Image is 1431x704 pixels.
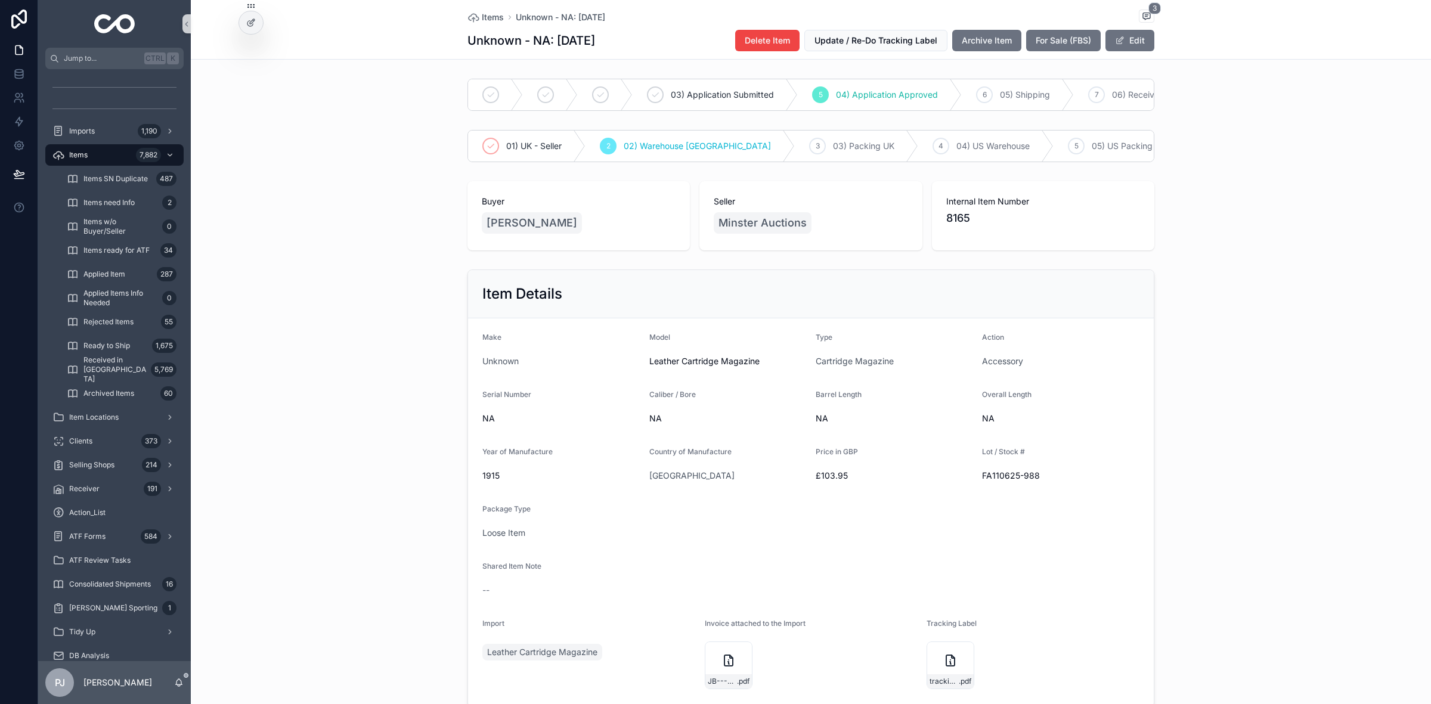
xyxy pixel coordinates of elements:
[141,529,161,544] div: 584
[482,527,525,539] span: Loose Item
[816,447,858,456] span: Price in GBP
[38,69,191,661] div: scrollable content
[1095,90,1099,100] span: 7
[482,196,676,207] span: Buyer
[649,470,735,482] a: [GEOGRAPHIC_DATA]
[714,212,811,234] a: Minster Auctions
[745,35,790,46] span: Delete Item
[714,196,907,207] span: Seller
[482,504,531,513] span: Package Type
[833,140,894,152] span: 03) Packing UK
[141,434,161,448] div: 373
[1036,35,1091,46] span: For Sale (FBS)
[162,291,176,305] div: 0
[160,243,176,258] div: 34
[64,54,140,63] span: Jump to...
[982,355,1023,367] a: Accessory
[69,651,109,660] span: DB Analysis
[83,217,157,236] span: Items w/o Buyer/Seller
[487,646,597,658] span: Leather Cartridge Magazine
[1026,30,1101,51] button: For Sale (FBS)
[482,390,531,399] span: Serial Number
[982,470,1139,482] span: FA110625-988
[60,383,184,404] a: Archived Items60
[1139,10,1154,24] button: 3
[516,11,605,23] a: Unknown - NA: [DATE]
[927,619,977,628] span: Tracking Label
[819,90,823,100] span: 5
[952,30,1021,51] button: Archive Item
[482,212,582,234] a: [PERSON_NAME]
[816,390,862,399] span: Barrel Length
[959,677,971,686] span: .pdf
[624,140,771,152] span: 02) Warehouse [GEOGRAPHIC_DATA]
[162,601,176,615] div: 1
[60,359,184,380] a: Received in [GEOGRAPHIC_DATA]5,769
[816,333,832,342] span: Type
[83,341,130,351] span: Ready to Ship
[69,413,119,422] span: Item Locations
[69,603,157,613] span: [PERSON_NAME] Sporting
[60,311,184,333] a: Rejected Items55
[649,390,696,399] span: Caliber / Bore
[482,333,501,342] span: Make
[814,35,937,46] span: Update / Re-Do Tracking Label
[705,619,806,628] span: Invoice attached to the Import
[467,11,504,23] a: Items
[1000,89,1050,101] span: 05) Shipping
[144,52,166,64] span: Ctrl
[1105,30,1154,51] button: Edit
[982,390,1032,399] span: Overall Length
[45,430,184,452] a: Clients373
[482,447,553,456] span: Year of Manufacture
[982,413,1139,424] span: NA
[69,150,88,160] span: Items
[55,675,65,690] span: PJ
[45,597,184,619] a: [PERSON_NAME] Sporting1
[162,577,176,591] div: 16
[482,284,562,303] h2: Item Details
[60,335,184,356] a: Ready to Ship1,675
[69,579,151,589] span: Consolidated Shipments
[938,141,943,151] span: 4
[136,148,161,162] div: 7,882
[60,240,184,261] a: Items ready for ATF34
[157,267,176,281] div: 287
[482,11,504,23] span: Items
[45,550,184,571] a: ATF Review Tasks
[45,48,184,69] button: Jump to...CtrlK
[816,355,894,367] span: Cartridge Magazine
[946,210,1140,227] span: 8165
[708,677,737,686] span: JB---Minster-Invoice
[649,447,732,456] span: Country of Manufacture
[956,140,1030,152] span: 04) US Warehouse
[60,263,184,285] a: Applied Item287
[946,196,1140,207] span: Internal Item Number
[482,584,490,596] span: --
[83,246,150,255] span: Items ready for ATF
[144,482,161,496] div: 191
[1092,140,1153,152] span: 05) US Packing
[735,30,800,51] button: Delete Item
[156,172,176,186] div: 487
[649,333,670,342] span: Model
[482,644,602,660] a: Leather Cartridge Magazine
[718,215,807,231] span: Minster Auctions
[45,645,184,666] a: DB Analysis
[83,269,125,279] span: Applied Item
[168,54,178,63] span: K
[671,89,774,101] span: 03) Application Submitted
[1112,89,1178,101] span: 06) Received US
[1074,141,1079,151] span: 5
[83,289,157,308] span: Applied Items Info Needed
[69,508,106,517] span: Action_List
[83,198,135,207] span: Items need Info
[152,339,176,353] div: 1,675
[45,144,184,166] a: Items7,882
[45,573,184,595] a: Consolidated Shipments16
[83,355,146,384] span: Received in [GEOGRAPHIC_DATA]
[804,30,947,51] button: Update / Re-Do Tracking Label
